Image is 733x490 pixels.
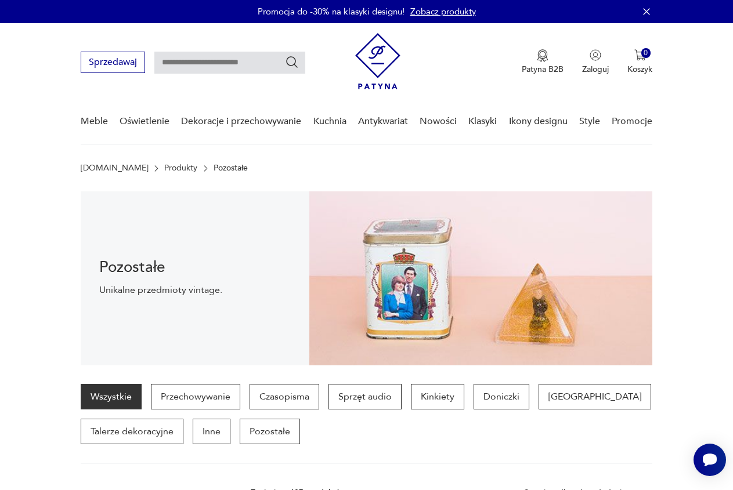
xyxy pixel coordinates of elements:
a: Ikona medaluPatyna B2B [522,49,564,75]
p: Zaloguj [582,64,609,75]
a: Produkty [164,164,197,173]
a: Talerze dekoracyjne [81,419,183,444]
img: Pozostałe [309,191,652,365]
div: 0 [641,48,651,58]
button: Zaloguj [582,49,609,75]
a: Sprzedawaj [81,59,145,67]
p: Unikalne przedmioty vintage. [99,284,291,296]
a: Zobacz produkty [410,6,476,17]
a: [GEOGRAPHIC_DATA] [539,384,651,409]
p: Koszyk [627,64,652,75]
a: Antykwariat [358,99,408,144]
a: Oświetlenie [120,99,169,144]
button: Sprzedawaj [81,52,145,73]
a: Ikony designu [509,99,568,144]
a: Meble [81,99,108,144]
a: Inne [193,419,230,444]
img: Ikonka użytkownika [590,49,601,61]
p: Promocja do -30% na klasyki designu! [258,6,405,17]
img: Ikona koszyka [634,49,646,61]
a: Kuchnia [313,99,346,144]
button: 0Koszyk [627,49,652,75]
a: Kinkiety [411,384,464,409]
a: Wszystkie [81,384,142,409]
a: Promocje [612,99,652,144]
a: Doniczki [474,384,529,409]
img: Patyna - sklep z meblami i dekoracjami vintage [355,33,400,89]
a: Pozostałe [240,419,300,444]
a: Dekoracje i przechowywanie [181,99,301,144]
a: Przechowywanie [151,384,240,409]
iframe: Smartsupp widget button [694,444,726,476]
button: Patyna B2B [522,49,564,75]
img: Ikona medalu [537,49,548,62]
a: [DOMAIN_NAME] [81,164,149,173]
p: Pozostałe [214,164,248,173]
a: Czasopisma [250,384,319,409]
a: Klasyki [468,99,497,144]
p: Patyna B2B [522,64,564,75]
button: Szukaj [285,55,299,69]
h1: Pozostałe [99,260,291,274]
a: Sprzęt audio [328,384,402,409]
a: Nowości [420,99,457,144]
a: Style [579,99,600,144]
